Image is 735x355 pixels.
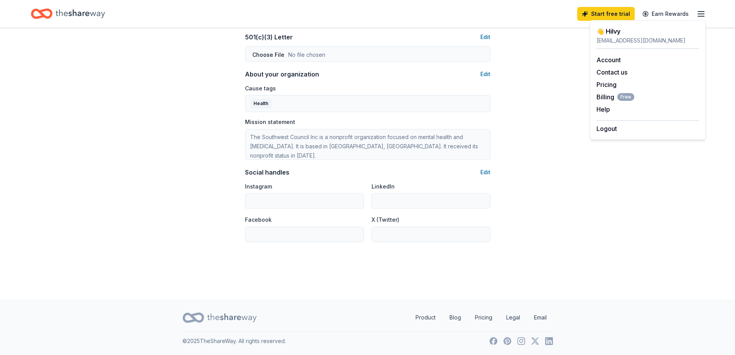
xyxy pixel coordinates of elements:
[596,81,617,88] a: Pricing
[480,32,490,42] button: Edit
[245,183,272,190] label: Instagram
[245,118,295,126] label: Mission statement
[469,310,498,325] a: Pricing
[372,183,395,190] label: LinkedIn
[480,168,490,177] button: Edit
[245,95,490,112] button: Health
[409,310,553,325] nav: quick links
[638,7,693,21] a: Earn Rewards
[245,32,293,42] div: 501(c)(3) Letter
[528,310,553,325] a: Email
[245,168,289,177] div: Social handles
[617,93,634,101] span: Free
[596,105,610,114] button: Help
[245,216,272,224] label: Facebook
[250,99,272,109] div: Health
[245,70,319,79] div: About your organization
[443,310,467,325] a: Blog
[245,129,490,160] textarea: The Southwest Council Inc is a nonprofit organization focused on mental health and [MEDICAL_DATA]...
[596,36,699,45] div: [EMAIL_ADDRESS][DOMAIN_NAME]
[182,336,286,346] p: © 2025 TheShareWay. All rights reserved.
[245,85,276,92] label: Cause tags
[596,56,621,64] a: Account
[596,27,699,36] div: 👋 Hi Ivy
[596,92,634,102] button: BillingFree
[409,310,442,325] a: Product
[480,70,490,79] button: Edit
[596,68,627,77] button: Contact us
[596,124,617,133] button: Logout
[577,7,635,21] a: Start free trial
[372,216,399,224] label: X (Twitter)
[596,92,634,102] span: Billing
[31,5,105,23] a: Home
[500,310,526,325] a: Legal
